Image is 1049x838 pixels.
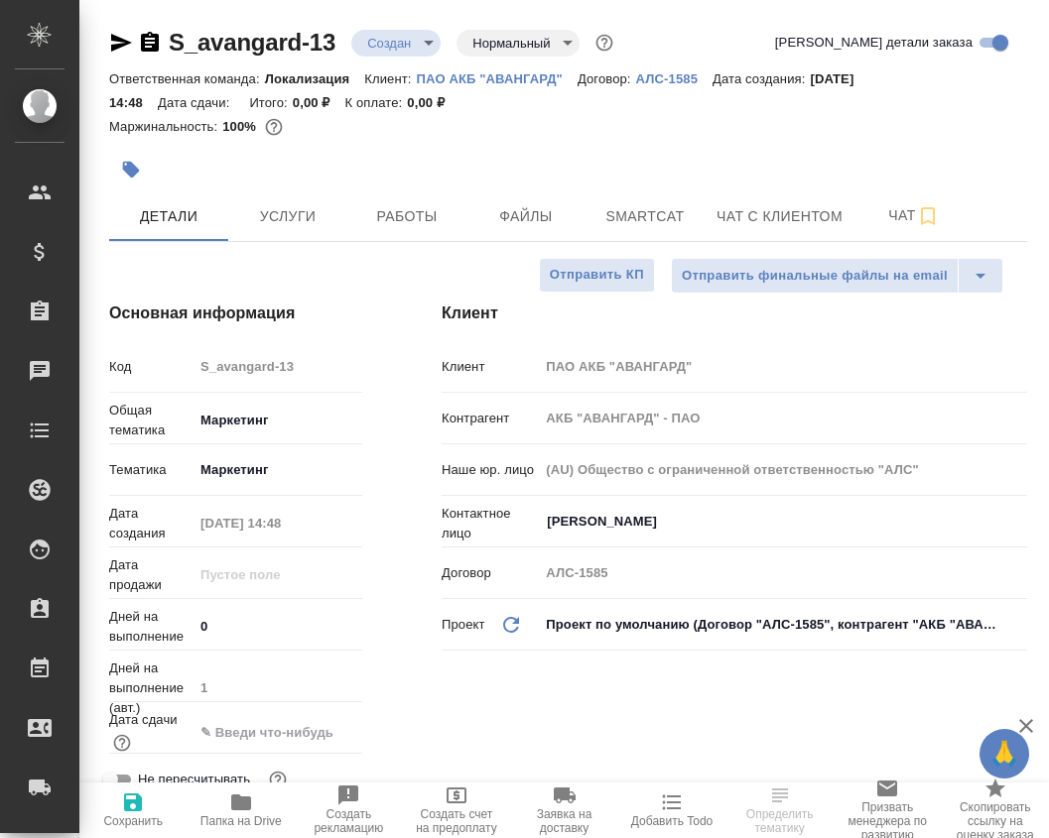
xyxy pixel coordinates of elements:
[194,673,362,702] input: Пустое поле
[775,33,973,53] span: [PERSON_NAME] детали заказа
[417,69,578,86] a: ПАО АКБ "АВАНГАРД"
[293,95,345,110] p: 0,00 ₽
[265,767,291,792] button: Включи, если не хочешь, чтобы указанная дата сдачи изменилась после переставления заказа в 'Подтв...
[725,782,834,838] button: Определить тематику
[417,71,578,86] p: ПАО АКБ "АВАНГАРД"
[539,608,1027,642] div: Проект по умолчанию (Договор "АЛС-1585", контрагент "АКБ "АВАНГАРД" - ПАО")
[261,114,287,140] button: 0
[109,301,362,325] h4: Основная информация
[194,560,362,589] input: Пустое поле
[109,401,194,440] p: Общая тематика
[109,710,178,730] p: Дата сдачи
[109,607,194,647] p: Дней на выполнение
[109,71,265,86] p: Ответственная команда:
[631,814,713,828] span: Добавить Todo
[442,504,539,543] p: Контактное лицо
[240,204,335,229] span: Услуги
[941,782,1049,838] button: Скопировать ссылку на оценку заказа
[866,203,962,228] span: Чат
[539,258,655,293] button: Отправить КП
[618,782,726,838] button: Добавить Todo
[222,119,261,134] p: 100%
[194,352,362,381] input: Пустое поле
[200,814,282,828] span: Папка на Drive
[550,264,644,287] span: Отправить КП
[442,563,539,583] p: Договор
[403,782,511,838] button: Создать счет на предоплату
[671,258,1003,294] div: split button
[671,258,959,294] button: Отправить финальные файлы на email
[442,615,485,635] p: Проект
[522,807,606,835] span: Заявка на доставку
[466,35,556,52] button: Нормальный
[194,453,373,487] div: Маркетинг
[188,782,296,838] button: Папка на Drive
[834,782,942,838] button: Призвать менеджера по развитию
[194,718,362,747] input: ✎ Введи что-нибудь
[539,404,1027,432] input: Пустое поле
[109,31,133,55] button: Скопировать ссылку для ЯМессенджера
[636,71,713,86] p: АЛС-1585
[194,509,362,538] input: Пустое поле
[345,95,408,110] p: К оплате:
[407,95,459,110] p: 0,00 ₽
[737,807,822,835] span: Определить тематику
[79,782,188,838] button: Сохранить
[457,30,580,57] div: Создан
[510,782,618,838] button: Заявка на доставку
[109,148,153,191] button: Добавить тэг
[109,730,135,756] button: Если добавить услуги и заполнить их объемом, то дата рассчитается автоматически
[682,265,948,288] span: Отправить финальные файлы на email
[169,29,335,56] a: S_avangard-13
[591,30,617,56] button: Доп статусы указывают на важность/срочность заказа
[138,770,250,789] span: Не пересчитывать
[442,460,539,480] p: Наше юр. лицо
[194,404,373,437] div: Маркетинг
[578,71,636,86] p: Договор:
[359,204,455,229] span: Работы
[442,301,1027,325] h4: Клиент
[103,814,163,828] span: Сохранить
[121,204,216,229] span: Детали
[980,729,1029,778] button: 🙏
[109,504,194,543] p: Дата создания
[351,30,441,57] div: Создан
[158,95,234,110] p: Дата сдачи:
[109,119,222,134] p: Маржинальность:
[539,455,1027,484] input: Пустое поле
[109,357,194,377] p: Код
[987,733,1021,775] span: 🙏
[109,460,194,480] p: Тематика
[361,35,417,52] button: Создан
[713,71,810,86] p: Дата создания:
[636,69,713,86] a: АЛС-1585
[415,807,499,835] span: Создать счет на предоплату
[249,95,292,110] p: Итого:
[295,782,403,838] button: Создать рекламацию
[138,31,162,55] button: Скопировать ссылку
[109,658,194,718] p: Дней на выполнение (авт.)
[1016,520,1020,524] button: Open
[717,204,843,229] span: Чат с клиентом
[307,807,391,835] span: Создать рекламацию
[442,409,539,428] p: Контрагент
[194,612,362,641] input: ✎ Введи что-нибудь
[916,204,940,228] svg: Подписаться
[364,71,416,86] p: Клиент:
[109,555,194,595] p: Дата продажи
[539,558,1027,587] input: Пустое поле
[478,204,574,229] span: Файлы
[265,71,365,86] p: Локализация
[597,204,693,229] span: Smartcat
[539,352,1027,381] input: Пустое поле
[442,357,539,377] p: Клиент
